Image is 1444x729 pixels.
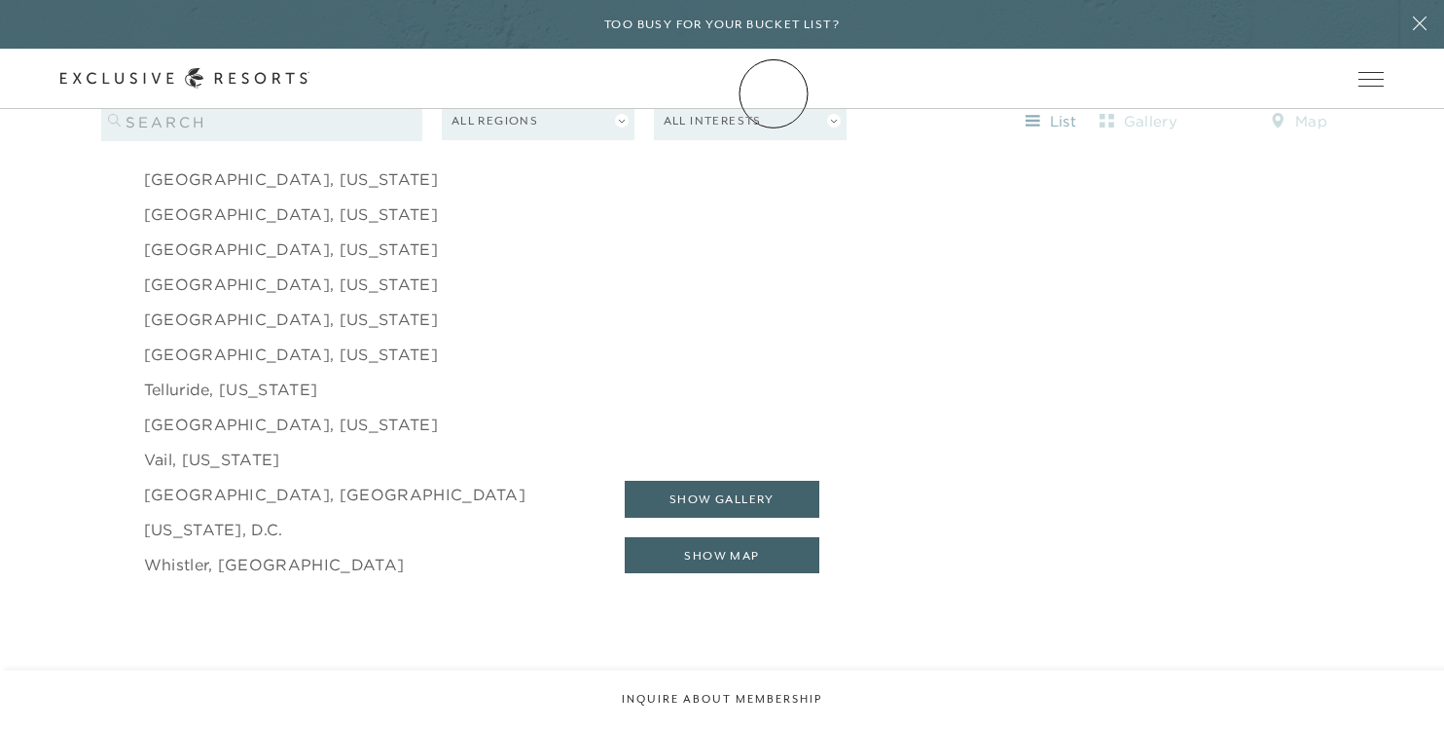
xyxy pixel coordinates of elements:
a: [US_STATE], D.C. [144,518,283,541]
a: [GEOGRAPHIC_DATA], [US_STATE] [144,308,438,331]
a: [GEOGRAPHIC_DATA], [US_STATE] [144,167,438,191]
iframe: Qualified Messenger [1425,710,1444,729]
button: list [1007,106,1095,137]
a: [GEOGRAPHIC_DATA], [US_STATE] [144,413,438,436]
a: [GEOGRAPHIC_DATA], [US_STATE] [144,202,438,226]
a: Whistler, [GEOGRAPHIC_DATA] [144,553,405,576]
button: Open navigation [1358,72,1384,86]
a: Vail, [US_STATE] [144,448,280,471]
a: [GEOGRAPHIC_DATA], [US_STATE] [144,237,438,261]
button: map [1255,106,1343,137]
button: All Interests [654,102,847,140]
button: gallery [1095,106,1182,137]
input: search [101,102,422,141]
a: [GEOGRAPHIC_DATA], [US_STATE] [144,343,438,366]
a: Telluride, [US_STATE] [144,378,318,401]
button: show gallery [625,481,819,518]
a: [GEOGRAPHIC_DATA], [GEOGRAPHIC_DATA] [144,483,526,506]
a: [GEOGRAPHIC_DATA], [US_STATE] [144,273,438,296]
button: All Regions [442,102,634,140]
h6: Too busy for your bucket list? [604,16,840,34]
button: show map [625,537,819,574]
